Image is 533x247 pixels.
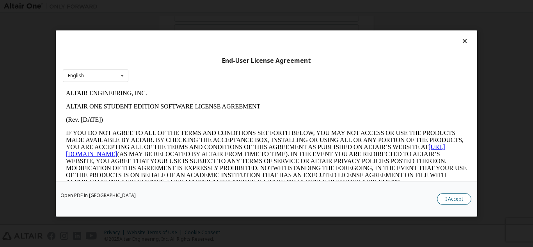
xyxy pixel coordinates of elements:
a: [URL][DOMAIN_NAME] [3,57,382,71]
p: ALTAIR ONE STUDENT EDITION SOFTWARE LICENSE AGREEMENT [3,16,404,23]
p: ALTAIR ENGINEERING, INC. [3,3,404,10]
div: End-User License Agreement [63,57,470,65]
button: I Accept [437,193,471,205]
p: (Rev. [DATE]) [3,30,404,37]
p: This Altair One Student Edition Software License Agreement (“Agreement”) is between Altair Engine... [3,105,404,133]
div: English [68,73,84,78]
p: IF YOU DO NOT AGREE TO ALL OF THE TERMS AND CONDITIONS SET FORTH BELOW, YOU MAY NOT ACCESS OR USE... [3,43,404,99]
a: Open PDF in [GEOGRAPHIC_DATA] [60,193,136,198]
